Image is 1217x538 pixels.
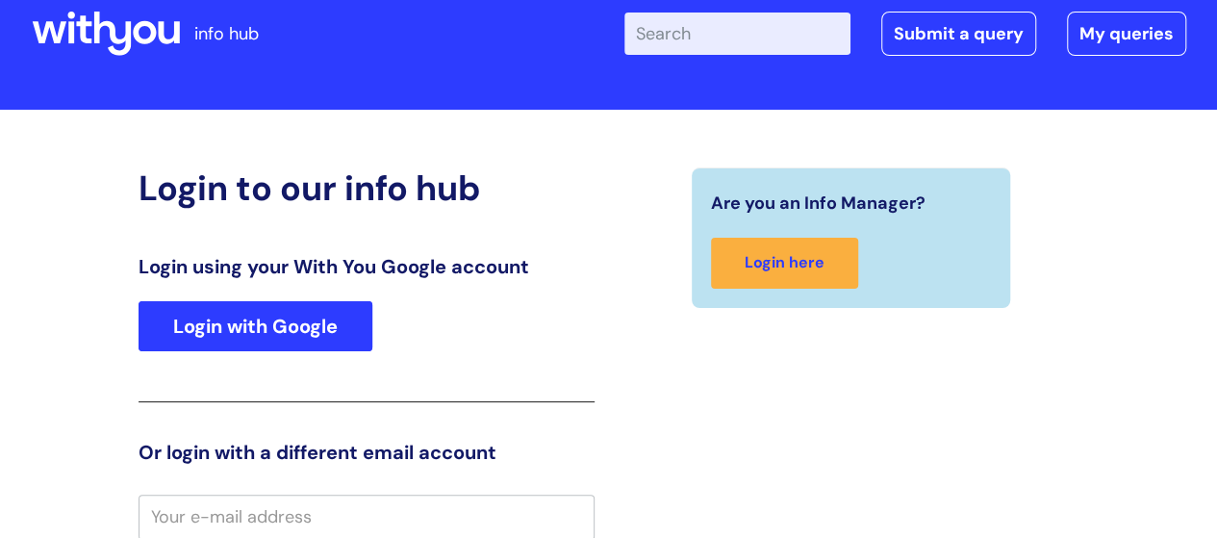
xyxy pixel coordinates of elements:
[139,255,595,278] h3: Login using your With You Google account
[711,238,858,289] a: Login here
[1067,12,1186,56] a: My queries
[711,188,925,218] span: Are you an Info Manager?
[624,13,850,55] input: Search
[194,18,259,49] p: info hub
[139,167,595,209] h2: Login to our info hub
[881,12,1036,56] a: Submit a query
[139,301,372,351] a: Login with Google
[139,441,595,464] h3: Or login with a different email account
